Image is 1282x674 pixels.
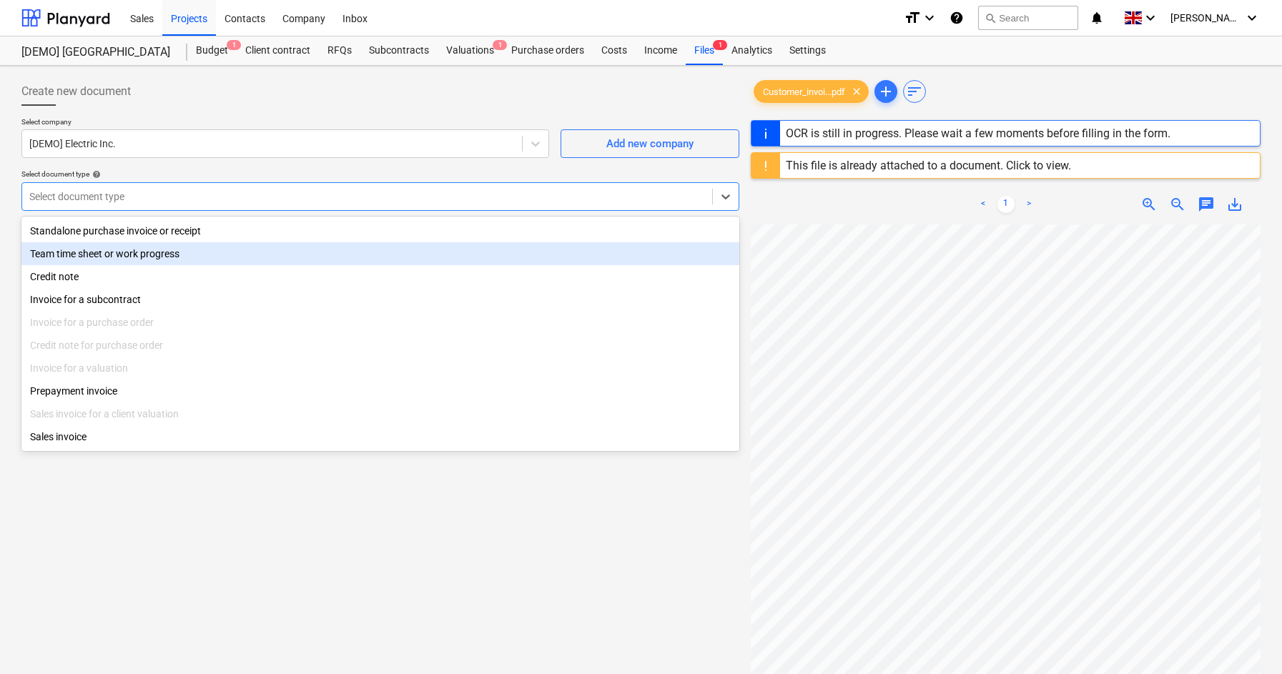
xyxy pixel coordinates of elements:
[1210,605,1282,674] iframe: Chat Widget
[438,36,503,65] a: Valuations1
[754,80,869,103] div: Customer_invoi...pdf
[975,196,992,213] a: Previous page
[438,36,503,65] div: Valuations
[723,36,781,65] a: Analytics
[21,311,739,334] div: Invoice for a purchase order
[978,6,1078,30] button: Search
[997,196,1015,213] a: Page 1 is your current page
[21,265,739,288] div: Credit note
[187,36,237,65] div: Budget
[781,36,834,65] a: Settings
[1140,196,1158,213] span: zoom_in
[904,9,921,26] i: format_size
[906,83,923,100] span: sort
[877,83,894,100] span: add
[319,36,360,65] a: RFQs
[21,357,739,380] div: Invoice for a valuation
[985,12,996,24] span: search
[606,134,694,153] div: Add new company
[561,129,739,158] button: Add new company
[237,36,319,65] a: Client contract
[1170,12,1242,24] span: [PERSON_NAME]
[1226,196,1243,213] span: save_alt
[1090,9,1104,26] i: notifications
[1198,196,1215,213] span: chat
[921,9,938,26] i: keyboard_arrow_down
[21,117,549,129] p: Select company
[1169,196,1186,213] span: zoom_out
[227,40,241,50] span: 1
[21,334,739,357] div: Credit note for purchase order
[21,288,739,311] div: Invoice for a subcontract
[21,425,739,448] div: Sales invoice
[786,127,1170,140] div: OCR is still in progress. Please wait a few moments before filling in the form.
[848,83,865,100] span: clear
[754,86,854,97] span: Customer_invoi...pdf
[1020,196,1037,213] a: Next page
[686,36,723,65] div: Files
[713,40,727,50] span: 1
[21,169,739,179] div: Select document type
[187,36,237,65] a: Budget1
[360,36,438,65] a: Subcontracts
[786,159,1071,172] div: This file is already attached to a document. Click to view.
[21,402,739,425] div: Sales invoice for a client valuation
[686,36,723,65] a: Files1
[636,36,686,65] a: Income
[493,40,507,50] span: 1
[89,170,101,179] span: help
[21,83,131,100] span: Create new document
[21,219,739,242] div: Standalone purchase invoice or receipt
[1243,9,1261,26] i: keyboard_arrow_down
[950,9,964,26] i: Knowledge base
[1142,9,1159,26] i: keyboard_arrow_down
[503,36,593,65] a: Purchase orders
[21,45,170,60] div: [DEMO] [GEOGRAPHIC_DATA]
[593,36,636,65] a: Costs
[21,242,739,265] div: Team time sheet or work progress
[21,380,739,402] div: Prepayment invoice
